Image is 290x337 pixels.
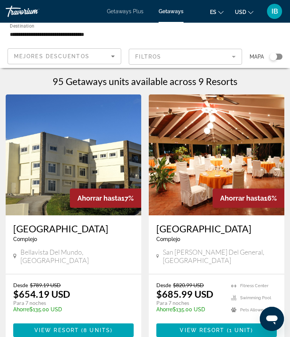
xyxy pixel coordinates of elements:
span: 8 units [83,327,110,333]
span: Swimming Pool [240,295,271,300]
mat-select: Sort by [14,52,115,61]
a: Getaways [159,8,184,14]
span: 1 unit [229,327,251,333]
span: $789.19 USD [30,282,61,288]
a: Travorium [6,6,62,17]
button: User Menu [265,3,284,19]
div: 16% [213,189,284,208]
button: View Resort(8 units) [13,323,134,337]
iframe: Botón para iniciar la ventana de mensajería [260,307,284,331]
span: San [PERSON_NAME] del General, [GEOGRAPHIC_DATA] [163,248,277,264]
span: Ahorrar hasta [220,194,264,202]
span: es [210,9,216,15]
span: Bellavista del Mundo, [GEOGRAPHIC_DATA] [20,248,134,264]
span: View Resort [34,327,79,333]
span: Complejo [156,236,180,242]
p: $654.19 USD [13,288,70,300]
button: Filter [129,48,242,65]
span: Desde [13,282,28,288]
p: $135.00 USD [13,306,126,312]
a: Getaways Plus [107,8,143,14]
span: USD [235,9,246,15]
h1: 95 Getaways units available across 9 Resorts [52,76,238,87]
span: IB [271,8,278,15]
img: 6341O01X.jpg [149,94,284,215]
button: View Resort(1 unit) [156,323,277,337]
span: Mejores descuentos [14,53,89,59]
span: ( ) [225,327,253,333]
span: Pets Allowed [240,308,266,312]
p: $685.99 USD [156,288,213,300]
span: $820.99 USD [173,282,204,288]
button: Change language [210,6,224,17]
div: 17% [70,189,141,208]
a: [GEOGRAPHIC_DATA] [13,223,134,234]
img: DN26E01X.jpg [6,94,141,215]
a: [GEOGRAPHIC_DATA] [156,223,277,234]
span: Fitness Center [240,283,268,288]
p: Para 7 noches [13,300,126,306]
button: Change currency [235,6,253,17]
span: View Resort [180,327,224,333]
span: Ahorrar hasta [77,194,121,202]
span: Destination [10,23,34,28]
p: $135.00 USD [156,306,224,312]
span: Ahorre [13,306,29,312]
span: Complejo [13,236,37,242]
span: Ahorre [156,306,173,312]
p: Para 7 noches [156,300,224,306]
span: Mapa [250,51,264,62]
span: Desde [156,282,171,288]
span: ( ) [79,327,113,333]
